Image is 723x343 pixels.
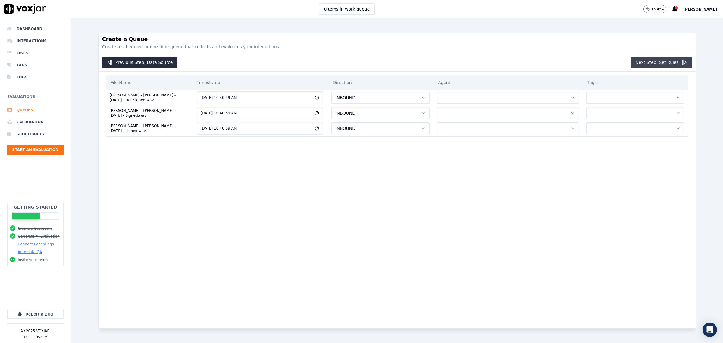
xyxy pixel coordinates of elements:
[14,204,57,210] h2: Getting Started
[7,35,64,47] a: Interactions
[106,75,192,90] th: File Name
[433,75,583,90] th: Agent
[18,250,42,254] button: Automate QA
[197,107,323,119] button: [DATE] 10:40:59 AM
[7,71,64,83] a: Logs
[631,57,692,68] button: Next Step: Set Rules
[335,110,355,116] span: INBOUND
[32,335,47,340] button: Privacy
[106,121,192,136] td: [PERSON_NAME] - [PERSON_NAME] - [DATE] - signed.wav
[7,310,64,319] button: Report a Bug
[703,323,717,337] div: Open Intercom Messenger
[197,91,323,104] button: [DATE] 10:40:59 AM
[7,59,64,71] a: Tags
[102,36,692,42] h3: Create a Queue
[106,90,192,105] td: [PERSON_NAME] - [PERSON_NAME] - [DATE] - Not Signed.wav
[106,105,192,121] td: [PERSON_NAME] - [PERSON_NAME] - [DATE] - Signed.wav
[683,7,717,11] span: [PERSON_NAME]
[7,145,64,155] button: Start an Evaluation
[651,7,664,11] p: 15,454
[23,335,31,340] button: TOS
[7,104,64,116] a: Queues
[18,257,48,262] button: Invite your team
[102,57,178,68] button: Previous Step: Data Source
[643,5,666,13] button: 15,454
[102,44,692,50] p: Create a scheduled or one-time queue that collects and evaluates your interactions.
[26,329,50,333] p: 2025 Voxjar
[18,226,52,231] button: Create a Scorecard
[683,5,723,13] button: [PERSON_NAME]
[4,4,46,14] img: voxjar logo
[583,75,688,90] th: Tags
[328,75,433,90] th: Direction
[18,234,60,239] button: Generate AI Evaluation
[643,5,672,13] button: 15,454
[7,93,64,104] h6: Evaluations
[18,242,54,247] button: Connect Recordings
[319,3,375,15] button: 0items in work queue
[197,122,323,135] button: [DATE] 10:40:59 AM
[335,125,355,131] span: INBOUND
[7,128,64,140] a: Scorecards
[7,116,64,128] a: Calibration
[7,47,64,59] a: Lists
[335,95,355,101] span: INBOUND
[7,23,64,35] a: Dashboard
[192,75,328,90] th: Timestamp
